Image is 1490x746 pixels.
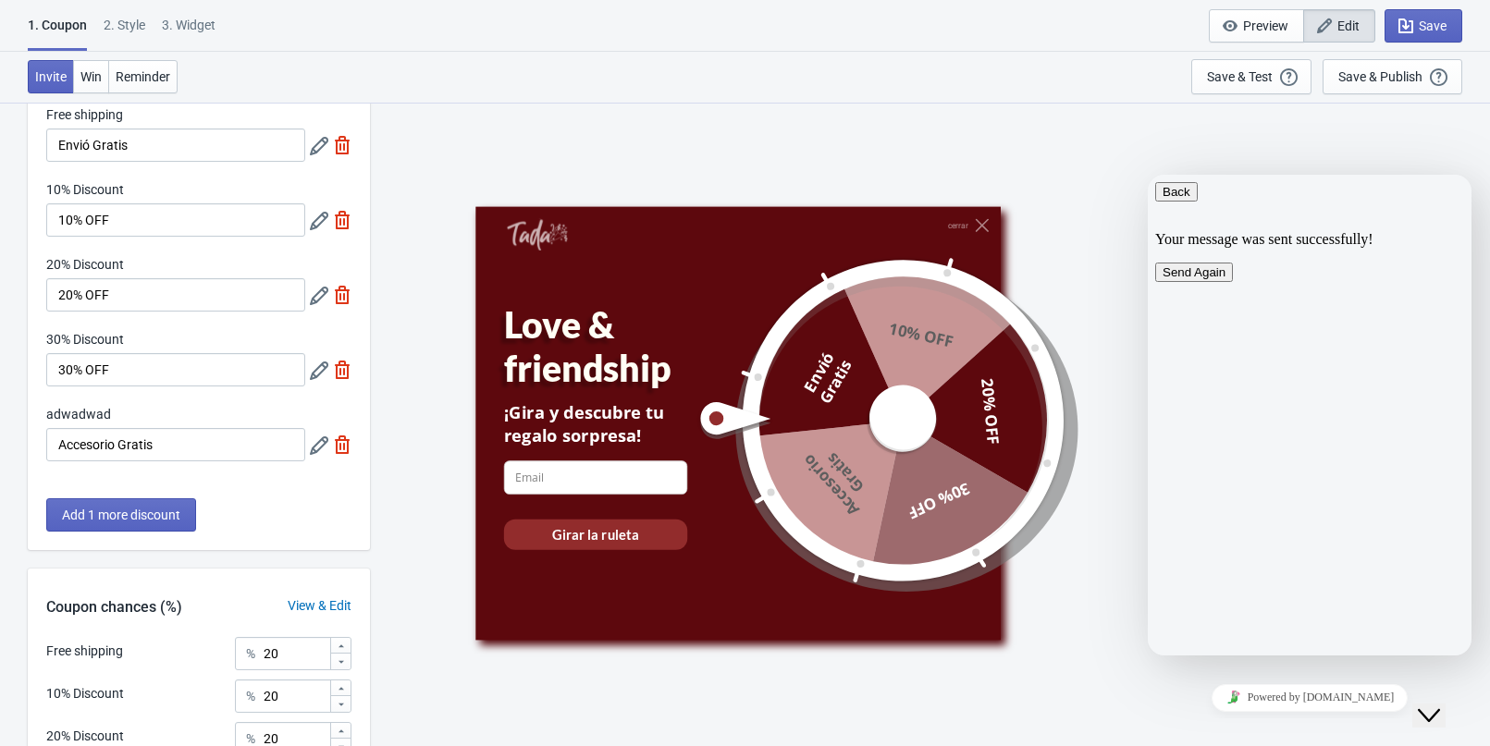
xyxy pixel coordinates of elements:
[1303,9,1375,43] button: Edit
[46,105,123,124] label: Free shipping
[28,16,87,51] div: 1. Coupon
[46,642,123,661] div: Free shipping
[1419,18,1447,33] span: Save
[116,69,170,84] span: Reminder
[162,16,215,48] div: 3. Widget
[1385,9,1462,43] button: Save
[503,303,723,390] div: Love & friendship
[333,211,351,229] img: delete.svg
[263,637,329,670] input: Chance
[1323,59,1462,94] button: Save & Publish
[1148,175,1472,655] iframe: chat widget
[46,498,196,532] button: Add 1 more discount
[503,401,686,447] div: ¡Gira y descubre tu regalo sorpresa!
[1207,69,1273,84] div: Save & Test
[1338,69,1422,84] div: Save & Publish
[1412,672,1472,728] iframe: chat widget
[108,60,178,93] button: Reminder
[246,642,255,665] div: %
[552,525,638,544] div: Girar la ruleta
[263,679,329,713] input: Chance
[333,136,351,154] img: delete.svg
[1209,9,1304,43] button: Preview
[506,218,567,252] a: Tada Shopify App - Exit Intent, Spin to Win Popups, Newsletter Discount Gift Game
[269,596,370,616] div: View & Edit
[1191,59,1311,94] button: Save & Test
[333,361,351,379] img: delete.svg
[1243,18,1288,33] span: Preview
[46,684,124,703] div: 10% Discount
[62,508,180,522] span: Add 1 more discount
[503,460,686,495] input: Email
[28,596,201,618] div: Coupon chances (%)
[246,685,255,707] div: %
[506,218,567,251] img: Tada Shopify App - Exit Intent, Spin to Win Popups, Newsletter Discount Gift Game
[80,69,102,84] span: Win
[1337,18,1360,33] span: Edit
[1148,677,1472,718] iframe: chat widget
[947,221,968,230] div: cerrar
[46,180,124,199] label: 10% Discount
[333,435,351,454] img: delete.svg
[104,16,145,48] div: 2 . Style
[46,405,111,423] label: adwadwad
[46,727,124,746] div: 20% Discount
[28,60,74,93] button: Invite
[46,255,124,274] label: 20% Discount
[46,330,124,349] label: 30% Discount
[333,286,351,304] img: delete.svg
[35,69,67,84] span: Invite
[73,60,109,93] button: Win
